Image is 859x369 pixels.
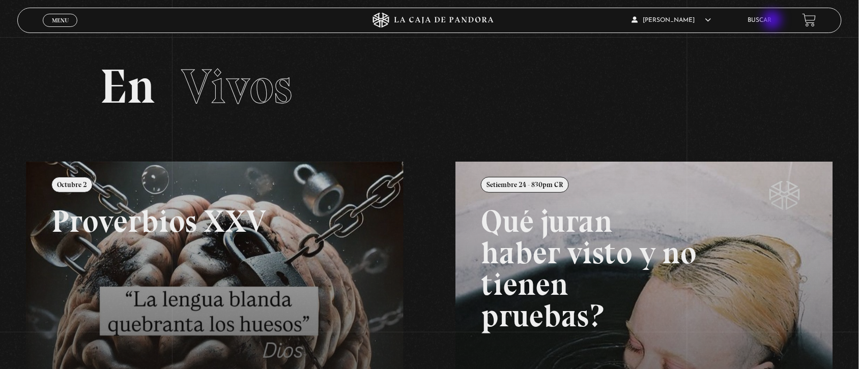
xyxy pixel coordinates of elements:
[100,63,759,111] h2: En
[48,25,72,33] span: Cerrar
[632,17,711,23] span: [PERSON_NAME]
[803,13,816,27] a: View your shopping cart
[748,17,772,23] a: Buscar
[181,57,292,115] span: Vivos
[52,17,69,23] span: Menu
